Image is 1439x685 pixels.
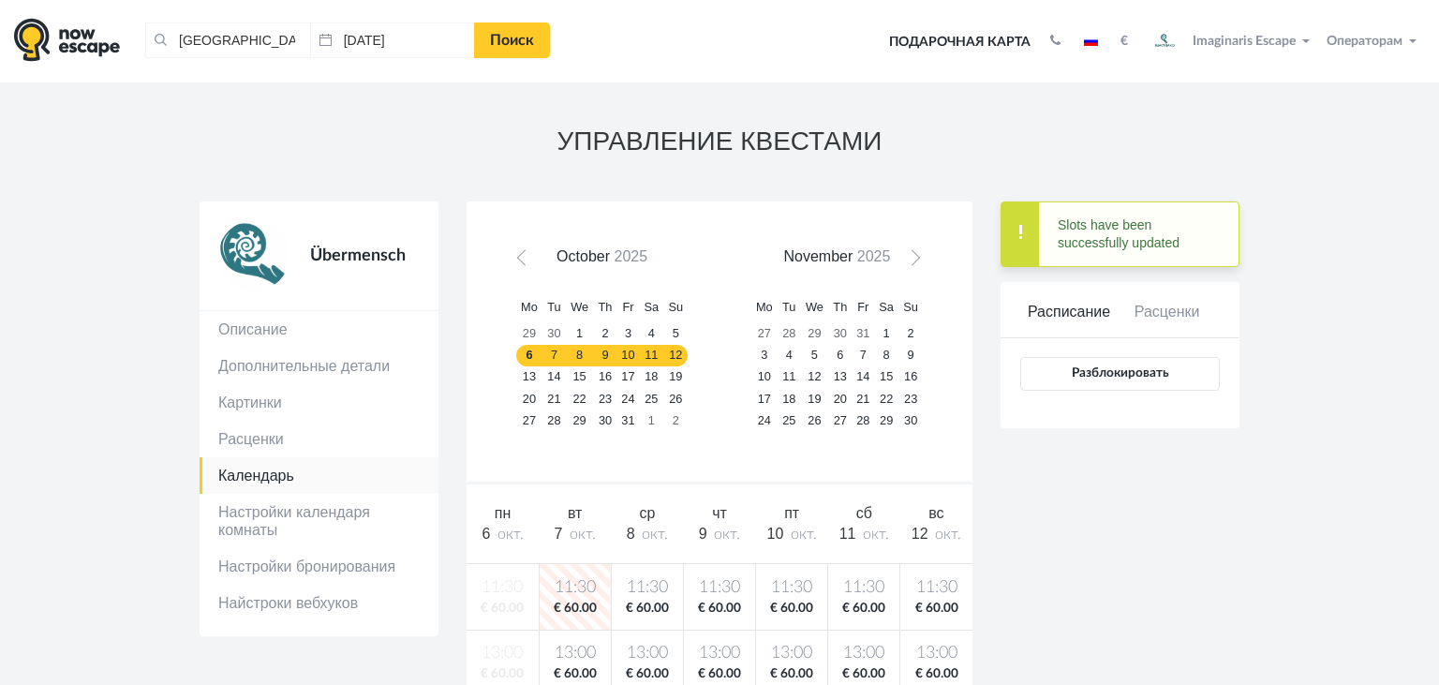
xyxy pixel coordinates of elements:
input: Дата [310,22,475,58]
a: 9 [593,345,616,366]
input: Город или название квеста [145,22,310,58]
span: € 60.00 [904,600,969,618]
a: 5 [663,323,688,345]
a: Поиск [474,22,550,58]
span: ср [639,505,655,521]
a: 5 [801,345,829,366]
span: € 60.00 [543,600,607,618]
span: окт. [497,527,524,542]
a: 18 [639,366,663,388]
a: 7 [852,345,874,366]
a: 25 [778,410,801,431]
span: Monday [756,300,773,314]
a: 12 [663,345,688,366]
button: Разблокировать [1020,357,1220,391]
a: Описание [200,311,438,348]
a: 2 [898,323,923,345]
a: 28 [852,410,874,431]
a: 27 [828,410,852,431]
span: пт [784,505,799,521]
span: € 60.00 [760,600,823,618]
span: Saturday [879,300,894,314]
a: 23 [898,388,923,410]
a: 24 [617,388,640,410]
a: 27 [751,323,778,345]
span: чт [712,505,727,521]
span: € 60.00 [688,600,751,618]
a: Найстроки вебхуков [200,585,438,621]
span: Tuesday [782,300,795,314]
span: сб [856,505,872,521]
span: Imaginaris Escape [1193,31,1296,48]
span: Friday [622,300,633,314]
a: 1 [566,323,594,345]
span: окт. [642,527,668,542]
span: 12 [912,526,928,542]
span: Tuesday [547,300,560,314]
span: € 60.00 [543,665,607,683]
a: 4 [778,345,801,366]
span: € 60.00 [760,665,823,683]
span: 13:00 [904,642,969,665]
a: 29 [874,410,898,431]
span: вт [568,505,582,521]
span: окт. [714,527,740,542]
a: 10 [751,366,778,388]
a: 19 [801,388,829,410]
a: 20 [516,388,542,410]
span: 11:30 [543,576,607,600]
span: € 60.00 [688,665,751,683]
span: окт. [570,527,596,542]
a: 24 [751,410,778,431]
a: 16 [898,366,923,388]
a: 15 [874,366,898,388]
h3: УПРАВЛЕНИЕ КВЕСТАМИ [200,127,1239,156]
a: 10 [617,345,640,366]
span: пн [495,505,512,521]
a: 9 [898,345,923,366]
a: 13 [828,366,852,388]
a: 28 [778,323,801,345]
span: 11 [839,526,856,542]
a: 1 [874,323,898,345]
span: 11:30 [616,576,679,600]
a: 30 [593,410,616,431]
strong: € [1120,35,1128,48]
a: 8 [566,345,594,366]
a: 14 [542,366,566,388]
a: 27 [516,410,542,431]
div: Slots have been successfully updated [1001,201,1239,267]
button: Операторам [1322,32,1425,51]
span: October [556,248,610,264]
span: Wednesday [571,300,588,314]
span: € 60.00 [904,665,969,683]
div: Übermensch [289,220,420,291]
span: Next [905,254,920,269]
a: Дополнительные детали [200,348,438,384]
span: 9 [699,526,707,542]
span: € 60.00 [832,600,896,618]
span: € 60.00 [832,665,896,683]
a: 20 [828,388,852,410]
a: 29 [566,410,594,431]
a: 19 [663,366,688,388]
span: November [783,248,853,264]
span: 13:00 [616,642,679,665]
a: 17 [751,388,778,410]
a: 7 [542,345,566,366]
span: вс [928,505,943,521]
a: 30 [828,323,852,345]
a: 30 [898,410,923,431]
span: окт. [935,527,961,542]
span: 10 [767,526,784,542]
span: Prev [519,254,534,269]
span: Разблокировать [1072,366,1169,380]
span: окт. [863,527,889,542]
a: Календарь [200,457,438,494]
button: € [1111,32,1137,51]
a: 25 [639,388,663,410]
a: Prev [513,248,541,275]
a: 3 [751,345,778,366]
span: 8 [627,526,635,542]
a: 29 [801,323,829,345]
